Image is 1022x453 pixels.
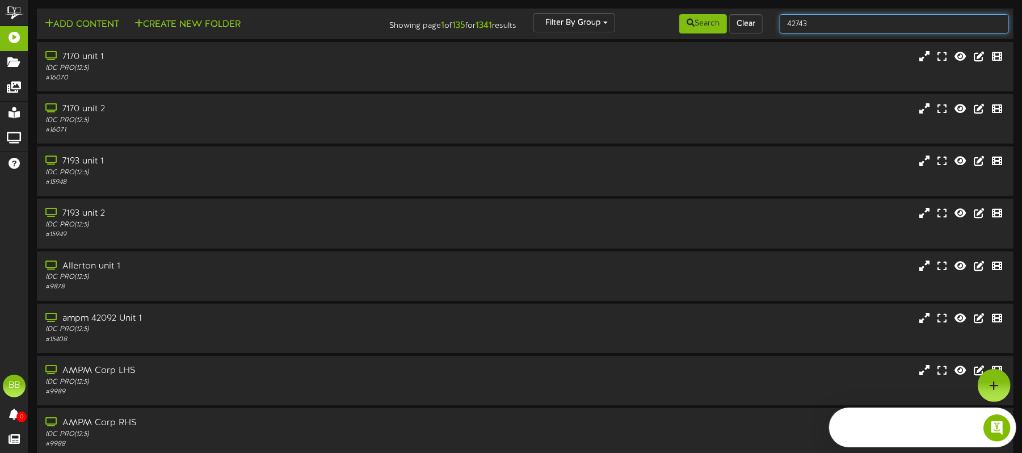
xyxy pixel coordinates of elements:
button: Clear [729,14,763,33]
div: AMPM Corp RHS [45,417,435,430]
div: # 9989 [45,387,435,397]
div: 7170 unit 2 [45,103,435,116]
div: BB [3,375,26,397]
div: # 15949 [45,230,435,240]
button: Create New Folder [131,18,244,32]
div: IDC PRO ( 12:5 ) [45,168,435,178]
div: ampm 42092 Unit 1 [45,312,435,325]
div: IDC PRO ( 12:5 ) [45,430,435,439]
div: IDC PRO ( 12:5 ) [45,116,435,125]
button: Add Content [41,18,123,32]
iframe: Intercom live chat [983,414,1011,442]
div: The team typically replies in under 6h [12,19,163,31]
button: Filter By Group [533,13,615,32]
strong: 1341 [476,20,492,31]
button: Search [679,14,727,33]
div: # 16070 [45,73,435,83]
div: IDC PRO ( 12:5 ) [45,378,435,387]
strong: 1 [441,20,444,31]
div: # 15408 [45,335,435,345]
div: Showing page of for results [361,13,525,32]
div: # 16071 [45,125,435,135]
div: IDC PRO ( 12:5 ) [45,64,435,73]
iframe: Intercom live chat discovery launcher [829,408,1016,447]
div: Allerton unit 1 [45,260,435,273]
div: 7193 unit 2 [45,207,435,220]
div: IDC PRO ( 12:5 ) [45,325,435,334]
div: # 9878 [45,282,435,292]
div: # 9988 [45,439,435,449]
input: -- Search Playlists by Name -- [780,14,1009,33]
div: IDC PRO ( 12:5 ) [45,272,435,282]
div: # 15948 [45,178,435,187]
div: IDC PRO ( 12:5 ) [45,220,435,230]
div: Open Intercom Messenger [5,5,196,36]
span: 0 [16,412,27,422]
div: 7193 unit 1 [45,155,435,168]
div: 7170 unit 1 [45,51,435,64]
strong: 135 [452,20,465,31]
div: Need help? [12,10,163,19]
div: AMPM Corp LHS [45,364,435,378]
